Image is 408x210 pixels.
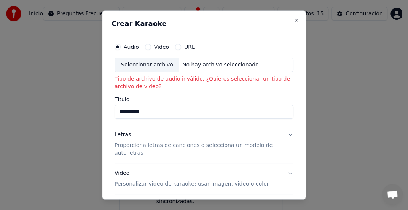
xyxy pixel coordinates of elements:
[154,44,169,50] label: Video
[115,58,179,72] div: Seleccionar archivo
[115,163,293,194] button: VideoPersonalizar video de karaoke: usar imagen, video o color
[124,44,139,50] label: Audio
[179,61,262,69] div: No hay archivo seleccionado
[115,169,269,187] div: Video
[112,20,296,27] h2: Crear Karaoke
[115,75,293,90] p: Tipo de archivo de audio inválido. ¿Quieres seleccionar un tipo de archivo de video?
[115,124,293,163] button: LetrasProporciona letras de canciones o selecciona un modelo de auto letras
[184,44,195,50] label: URL
[115,96,293,102] label: Título
[115,180,269,187] p: Personalizar video de karaoke: usar imagen, video o color
[115,131,131,138] div: Letras
[115,141,281,157] p: Proporciona letras de canciones o selecciona un modelo de auto letras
